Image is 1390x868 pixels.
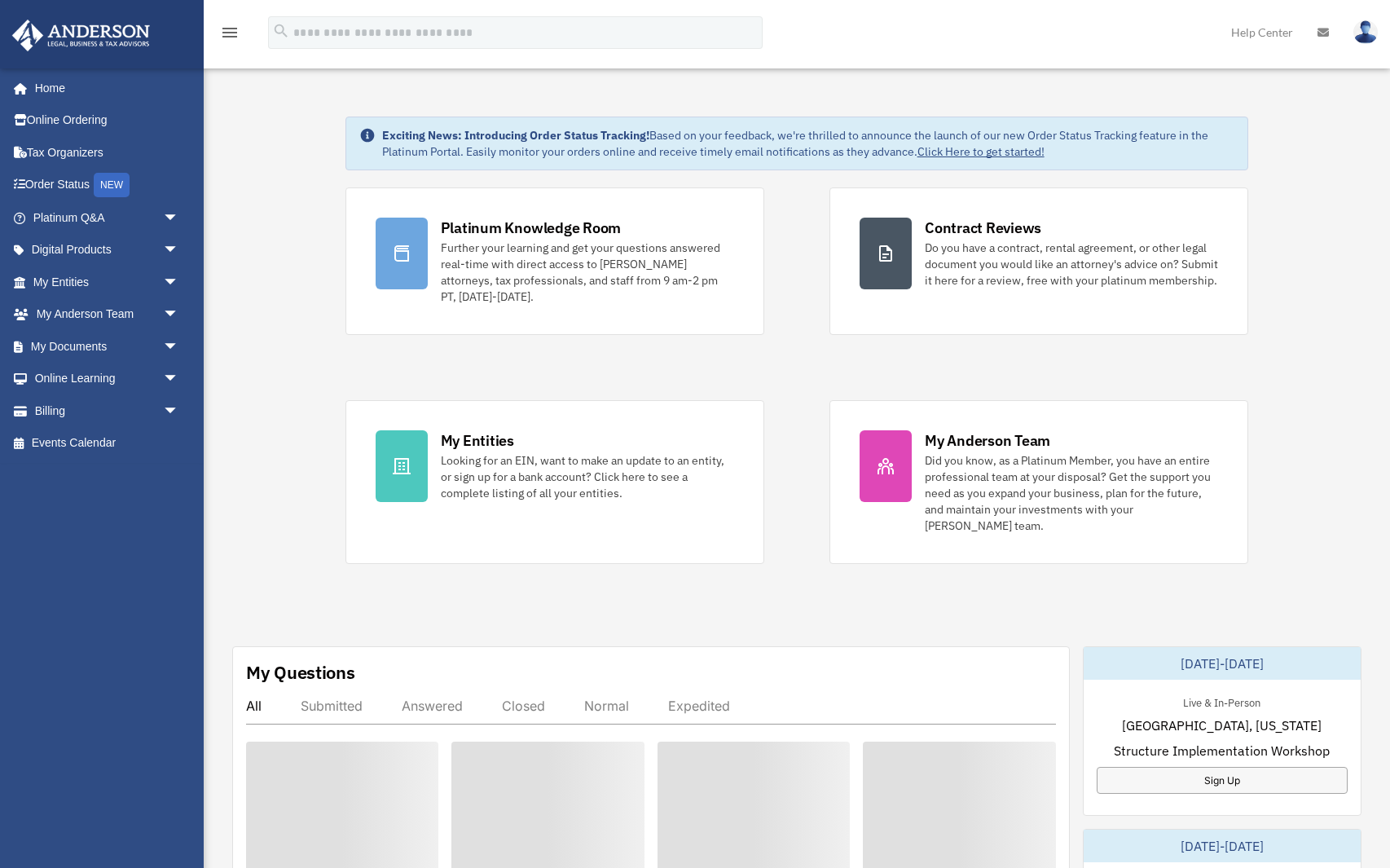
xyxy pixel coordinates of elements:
[301,698,363,714] div: Submitted
[11,298,204,331] a: My Anderson Teamarrow_drop_down
[382,127,1235,160] div: Based on your feedback, we're thrilled to announce the launch of our new Order Status Tracking fe...
[246,660,355,685] div: My Questions
[246,698,262,714] div: All
[220,23,240,42] i: menu
[402,698,463,714] div: Answered
[668,698,730,714] div: Expedited
[345,187,764,335] a: Platinum Knowledge Room Further your learning and get your questions answered real-time with dire...
[11,266,204,298] a: My Entitiesarrow_drop_down
[441,240,734,305] div: Further your learning and get your questions answered real-time with direct access to [PERSON_NAM...
[1122,716,1322,735] span: [GEOGRAPHIC_DATA], [US_STATE]
[1170,693,1273,710] div: Live & In-Person
[11,136,204,169] a: Tax Organizers
[1353,20,1378,44] img: User Pic
[925,430,1050,451] div: My Anderson Team
[925,452,1218,534] div: Did you know, as a Platinum Member, you have an entire professional team at your disposal? Get th...
[163,394,196,428] span: arrow_drop_down
[11,394,204,427] a: Billingarrow_drop_down
[11,201,204,234] a: Platinum Q&Aarrow_drop_down
[11,330,204,363] a: My Documentsarrow_drop_down
[1097,767,1348,794] a: Sign Up
[11,72,196,104] a: Home
[925,218,1041,238] div: Contract Reviews
[11,104,204,137] a: Online Ordering
[502,698,545,714] div: Closed
[917,144,1045,159] a: Click Here to get started!
[829,400,1248,564] a: My Anderson Team Did you know, as a Platinum Member, you have an entire professional team at your...
[382,128,649,143] strong: Exciting News: Introducing Order Status Tracking!
[1114,741,1330,760] span: Structure Implementation Workshop
[1084,830,1361,862] div: [DATE]-[DATE]
[441,430,514,451] div: My Entities
[584,698,629,714] div: Normal
[272,22,290,40] i: search
[11,427,204,460] a: Events Calendar
[220,29,240,42] a: menu
[163,363,196,396] span: arrow_drop_down
[11,234,204,267] a: Digital Productsarrow_drop_down
[163,266,196,299] span: arrow_drop_down
[345,400,764,564] a: My Entities Looking for an EIN, want to make an update to an entity, or sign up for a bank accoun...
[441,452,734,501] div: Looking for an EIN, want to make an update to an entity, or sign up for a bank account? Click her...
[7,20,155,51] img: Anderson Advisors Platinum Portal
[1084,647,1361,680] div: [DATE]-[DATE]
[163,330,196,364] span: arrow_drop_down
[163,298,196,332] span: arrow_drop_down
[11,363,204,395] a: Online Learningarrow_drop_down
[11,169,204,202] a: Order StatusNEW
[163,201,196,235] span: arrow_drop_down
[829,187,1248,335] a: Contract Reviews Do you have a contract, rental agreement, or other legal document you would like...
[94,173,130,197] div: NEW
[925,240,1218,289] div: Do you have a contract, rental agreement, or other legal document you would like an attorney's ad...
[441,218,622,238] div: Platinum Knowledge Room
[163,234,196,267] span: arrow_drop_down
